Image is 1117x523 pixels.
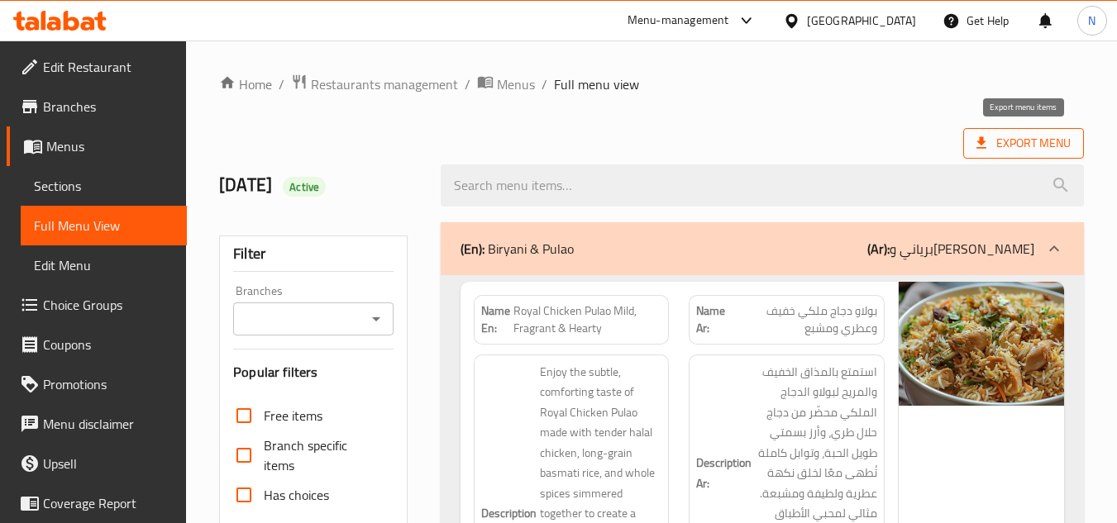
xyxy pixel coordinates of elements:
input: search [441,164,1084,207]
span: Free items [264,406,322,426]
li: / [465,74,470,94]
span: Restaurants management [311,74,458,94]
a: Home [219,74,272,94]
span: Menus [46,136,174,156]
span: N [1088,12,1096,30]
span: Upsell [43,454,174,473]
div: [GEOGRAPHIC_DATA] [807,12,916,30]
span: Coverage Report [43,493,174,513]
a: Edit Restaurant [7,47,187,87]
b: (Ar): [867,236,890,261]
h2: [DATE] [219,173,420,197]
a: Full Menu View [21,206,187,245]
span: Edit Restaurant [43,57,174,77]
span: Edit Menu [34,255,174,275]
nav: breadcrumb [219,74,1084,95]
div: (En): Biryani & Pulao(Ar):برياني و[PERSON_NAME] [441,222,1084,275]
span: Menu disclaimer [43,414,174,434]
span: Menus [497,74,535,94]
a: Coverage Report [7,483,187,523]
span: Active [283,179,326,195]
a: Menus [477,74,535,95]
span: Has choices [264,485,329,505]
a: Promotions [7,364,187,404]
span: Export Menu [976,133,1071,154]
div: Active [283,177,326,197]
a: Coupons [7,325,187,364]
a: Upsell [7,444,187,483]
a: Branches [7,87,187,126]
img: mmw_638927732422279933 [899,282,1064,406]
div: Menu-management [628,11,729,31]
span: Full menu view [554,74,639,94]
a: Sections [21,166,187,206]
a: Choice Groups [7,285,187,325]
span: بولاو دجاج ملكي خفيف وعطري ومشبع [732,302,877,337]
b: (En): [461,236,485,261]
span: Coupons [43,335,174,354]
a: Menu disclaimer [7,404,187,444]
a: Menus [7,126,187,166]
span: Export Menu [963,128,1084,159]
h3: Popular filters [233,363,393,382]
strong: Description Ar: [696,453,752,493]
span: Full Menu View [34,216,174,235]
li: / [279,74,284,94]
a: Restaurants management [291,74,458,95]
span: Choice Groups [43,295,174,315]
span: Branches [43,97,174,116]
strong: Name En: [481,302,513,337]
span: Royal Chicken Pulao Mild, Fragrant & Hearty [513,302,661,337]
div: Filter [233,236,393,272]
span: Branch specific items [264,435,379,475]
button: Open [365,307,388,330]
p: Biryani & Pulao [461,239,574,259]
p: برياني و[PERSON_NAME] [867,239,1034,259]
span: Promotions [43,374,174,394]
span: Sections [34,176,174,196]
a: Edit Menu [21,245,187,285]
strong: Name Ar: [696,302,731,337]
li: / [542,74,547,94]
